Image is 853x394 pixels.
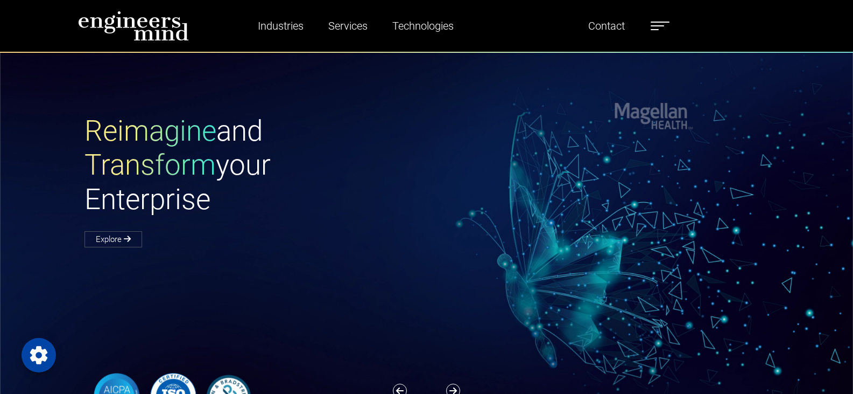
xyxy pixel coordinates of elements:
[324,13,372,38] a: Services
[388,13,458,38] a: Technologies
[584,13,629,38] a: Contact
[84,114,216,148] span: Reimagine
[84,114,427,217] h1: and your Enterprise
[78,11,189,41] img: logo
[84,148,216,182] span: Transform
[84,231,142,247] a: Explore
[253,13,308,38] a: Industries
